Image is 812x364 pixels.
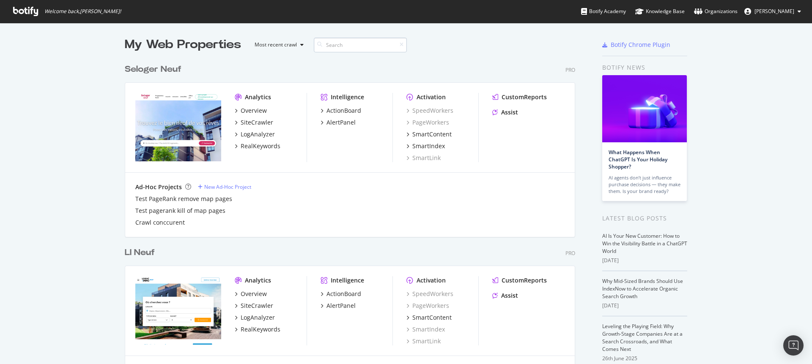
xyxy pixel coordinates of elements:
div: SiteCrawler [241,302,273,310]
span: Welcome back, [PERSON_NAME] ! [44,8,121,15]
div: Intelligence [331,93,364,101]
div: Most recent crawl [255,42,297,47]
div: LogAnalyzer [241,130,275,139]
a: AI Is Your New Customer: How to Win the Visibility Battle in a ChatGPT World [602,232,687,255]
a: SpeedWorkers [406,290,453,298]
div: Latest Blog Posts [602,214,687,223]
div: [DATE] [602,302,687,310]
div: Analytics [245,276,271,285]
div: Ad-Hoc Projects [135,183,182,191]
div: Botify Academy [581,7,626,16]
div: RealKeywords [241,142,280,150]
a: LI Neuf [125,247,158,259]
a: SmartLink [406,337,441,345]
div: AlertPanel [326,118,356,127]
div: Pro [565,66,575,73]
div: Overview [241,290,267,298]
div: Activation [417,276,446,285]
a: Overview [235,106,267,115]
div: Open Intercom Messenger [783,335,804,356]
div: Seloger Neuf [125,63,181,76]
input: Search [314,38,407,52]
a: RealKeywords [235,325,280,334]
a: Why Mid-Sized Brands Should Use IndexNow to Accelerate Organic Search Growth [602,277,683,300]
a: SiteCrawler [235,118,273,127]
a: ActionBoard [321,290,361,298]
div: Botify Chrome Plugin [611,41,670,49]
a: CustomReports [492,276,547,285]
a: SiteCrawler [235,302,273,310]
div: SmartContent [412,313,452,322]
div: SiteCrawler [241,118,273,127]
div: CustomReports [502,93,547,101]
div: CustomReports [502,276,547,285]
a: Test pagerank kill of map pages [135,206,225,215]
a: PageWorkers [406,118,449,127]
a: Assist [492,108,518,117]
a: Test PageRank remove map pages [135,195,232,203]
div: [DATE] [602,257,687,264]
img: selogerneuf.com [135,93,221,161]
a: PageWorkers [406,302,449,310]
a: New Ad-Hoc Project [198,183,251,190]
a: RealKeywords [235,142,280,150]
button: Most recent crawl [248,38,307,52]
div: 26th June 2025 [602,355,687,362]
div: LI Neuf [125,247,155,259]
div: Botify news [602,63,687,72]
div: ActionBoard [326,106,361,115]
a: Crawl conccurent [135,218,185,227]
a: Seloger Neuf [125,63,185,76]
div: Pro [565,250,575,257]
div: ActionBoard [326,290,361,298]
a: LogAnalyzer [235,313,275,322]
span: Kruse Andreas [754,8,794,15]
div: SmartIndex [412,142,445,150]
a: Leveling the Playing Field: Why Growth-Stage Companies Are at a Search Crossroads, and What Comes... [602,323,683,353]
div: RealKeywords [241,325,280,334]
div: Analytics [245,93,271,101]
a: Overview [235,290,267,298]
div: LogAnalyzer [241,313,275,322]
a: Assist [492,291,518,300]
div: AI agents don’t just influence purchase decisions — they make them. Is your brand ready? [609,174,680,195]
a: AlertPanel [321,118,356,127]
a: AlertPanel [321,302,356,310]
div: Activation [417,93,446,101]
div: Assist [501,108,518,117]
div: SmartContent [412,130,452,139]
a: SpeedWorkers [406,106,453,115]
a: SmartContent [406,130,452,139]
a: SmartLink [406,154,441,162]
a: SmartIndex [406,325,445,334]
a: SmartIndex [406,142,445,150]
a: Botify Chrome Plugin [602,41,670,49]
div: Knowledge Base [635,7,685,16]
div: My Web Properties [125,36,241,53]
div: Overview [241,106,267,115]
a: ActionBoard [321,106,361,115]
a: SmartContent [406,313,452,322]
div: Organizations [694,7,738,16]
a: LogAnalyzer [235,130,275,139]
div: Assist [501,291,518,300]
img: neuf.logic-immo.com [135,276,221,345]
a: What Happens When ChatGPT Is Your Holiday Shopper? [609,149,667,170]
div: New Ad-Hoc Project [204,183,251,190]
button: [PERSON_NAME] [738,5,808,18]
img: What Happens When ChatGPT Is Your Holiday Shopper? [602,75,687,142]
div: AlertPanel [326,302,356,310]
div: Intelligence [331,276,364,285]
a: CustomReports [492,93,547,101]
